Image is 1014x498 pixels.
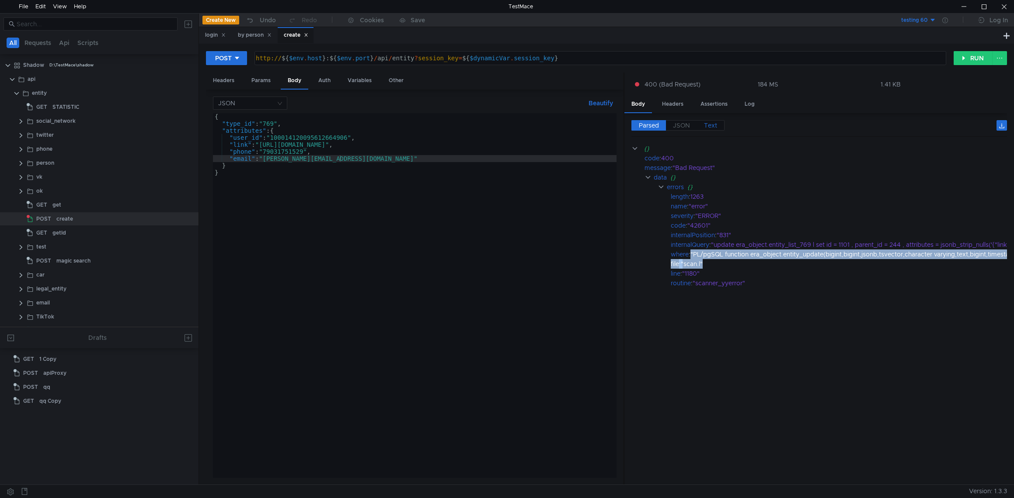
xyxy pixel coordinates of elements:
[411,17,425,23] div: Save
[36,254,51,267] span: POST
[671,278,691,288] div: routine
[282,14,323,27] button: Redo
[360,15,384,25] div: Cookies
[36,156,54,169] div: person
[36,310,54,323] div: TikTok
[36,296,50,309] div: email
[969,485,1007,498] span: Version: 1.3.3
[654,173,667,182] div: data
[49,59,94,72] div: D:\TestMace\shadow
[673,121,690,129] span: JSON
[881,80,901,88] div: 1.41 KB
[22,38,54,48] button: Requests
[23,394,34,408] span: GET
[645,163,671,173] div: message
[36,212,51,225] span: POST
[23,353,34,366] span: GET
[281,73,308,90] div: Body
[32,86,47,100] div: entity
[215,53,232,63] div: POST
[671,211,693,221] div: severity
[244,73,278,89] div: Params
[23,59,44,72] div: Shadow
[671,259,679,269] div: file
[43,367,66,380] div: apiProxy
[239,14,282,27] button: Undo
[88,332,107,343] div: Drafts
[7,38,19,48] button: All
[284,31,308,40] div: create
[645,80,700,89] span: 400 (Bad Request)
[36,184,43,197] div: ok
[36,268,45,281] div: car
[954,51,993,65] button: RUN
[341,73,379,89] div: Variables
[624,96,652,113] div: Body
[36,282,66,295] div: legal_entity
[39,353,56,366] div: 1 Copy
[23,380,38,394] span: POST
[52,226,66,239] div: getId
[205,31,226,40] div: login
[655,96,690,112] div: Headers
[75,38,101,48] button: Scripts
[382,73,411,89] div: Other
[206,51,247,65] button: POST
[901,16,927,24] div: testing 60
[36,100,47,114] span: GET
[36,226,47,239] span: GET
[585,98,617,108] button: Beautify
[36,324,51,337] span: POST
[23,367,38,380] span: POST
[671,192,689,201] div: length
[56,324,87,337] div: label search
[671,269,680,278] div: line
[667,182,684,192] div: errors
[56,212,73,225] div: create
[56,38,72,48] button: Api
[56,254,91,267] div: magic search
[302,15,317,25] div: Redo
[238,31,272,40] div: by person
[671,240,709,249] div: internalQuery
[28,73,35,86] div: api
[990,15,1008,25] div: Log In
[738,96,762,112] div: Log
[36,114,76,128] div: social_network
[671,249,689,259] div: where
[693,96,735,112] div: Assertions
[39,394,61,408] div: qq Copy
[202,16,239,24] button: Create New
[639,121,659,129] span: Parsed
[36,128,54,142] div: twitter
[311,73,338,89] div: Auth
[260,15,276,25] div: Undo
[206,73,241,89] div: Headers
[645,153,659,163] div: code
[52,100,79,114] div: STATISTIC
[36,170,42,183] div: vk
[671,221,686,230] div: code
[36,142,52,156] div: phone
[43,380,50,394] div: qq
[36,198,47,211] span: GET
[875,13,936,27] button: testing 60
[36,240,46,253] div: test
[704,121,717,129] span: Text
[671,230,715,240] div: internalPosition
[17,19,172,29] input: Search...
[758,80,778,88] div: 184 MS
[671,201,687,211] div: name
[52,198,61,211] div: get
